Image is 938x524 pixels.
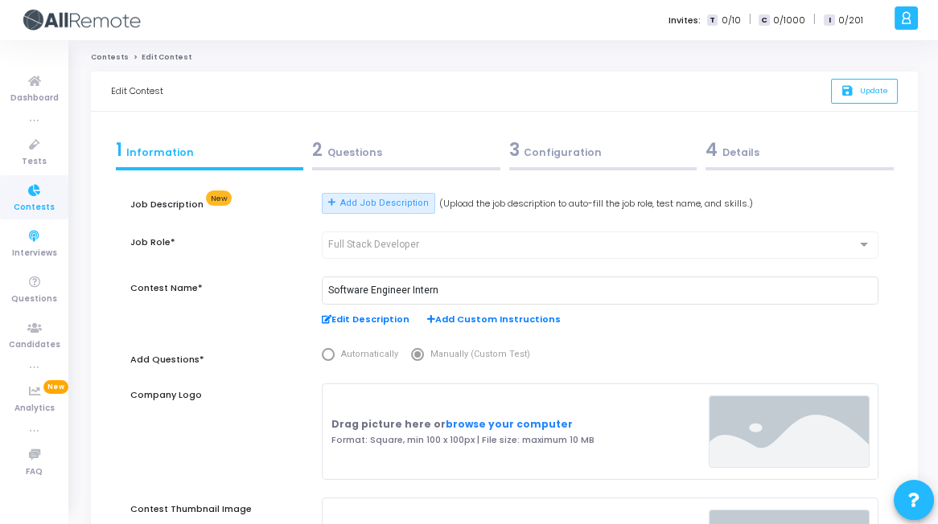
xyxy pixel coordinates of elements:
[111,132,308,175] a: 1Information
[130,388,202,402] label: Company Logo
[721,14,740,27] span: 0/10
[509,137,697,163] div: Configuration
[111,72,163,111] div: Edit Contest
[312,137,323,162] span: 2
[12,247,57,260] span: Interviews
[116,137,122,162] span: 1
[312,137,500,163] div: Questions
[26,465,43,479] span: FAQ
[813,11,816,28] span: |
[328,239,419,250] span: Full Stack Developer
[824,14,834,27] span: I
[701,132,899,175] a: 4Details
[130,353,204,366] label: Add Questions*
[838,14,863,27] span: 0/201
[308,132,505,175] a: 2Questions
[130,281,203,295] label: Contest Name*
[504,132,701,175] a: 3Configuration
[91,52,129,62] a: Contests
[707,14,718,27] span: T
[748,11,751,28] span: |
[439,197,753,211] span: (Upload the job description to auto-fill the job role, test name, and skills.)
[706,137,718,162] span: 4
[43,380,68,394] span: New
[322,193,435,214] button: Add Job Description
[331,417,594,432] div: Drag picture here or
[509,137,520,162] span: 3
[706,137,894,163] div: Details
[9,338,60,352] span: Candidates
[424,348,530,362] span: Manually (Custom Test)
[14,201,55,215] span: Contests
[10,92,59,105] span: Dashboard
[335,348,398,362] span: Automatically
[91,52,918,63] nav: breadcrumb
[322,313,409,326] span: Edit Description
[773,14,805,27] span: 0/1000
[759,14,769,27] span: C
[709,395,870,468] img: Company Logo
[860,85,888,96] span: Update
[340,197,429,211] span: Add Job Description
[130,235,175,249] label: Job Role*
[116,137,304,163] div: Information
[20,4,141,36] img: logo
[142,52,191,62] span: Edit Contest
[331,433,594,447] div: Format: Square, min 100 x 100px | File size: maximum 10 MB
[831,79,898,104] button: saveUpdate
[446,417,573,431] a: browse your computer
[11,293,57,306] span: Questions
[130,197,232,212] label: Job Description
[206,190,232,206] span: New
[841,84,858,98] i: save
[14,402,55,416] span: Analytics
[22,155,47,169] span: Tests
[669,14,701,27] label: Invites:
[130,502,252,516] label: Contest Thumbnail Image
[427,313,561,326] span: Add Custom Instructions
